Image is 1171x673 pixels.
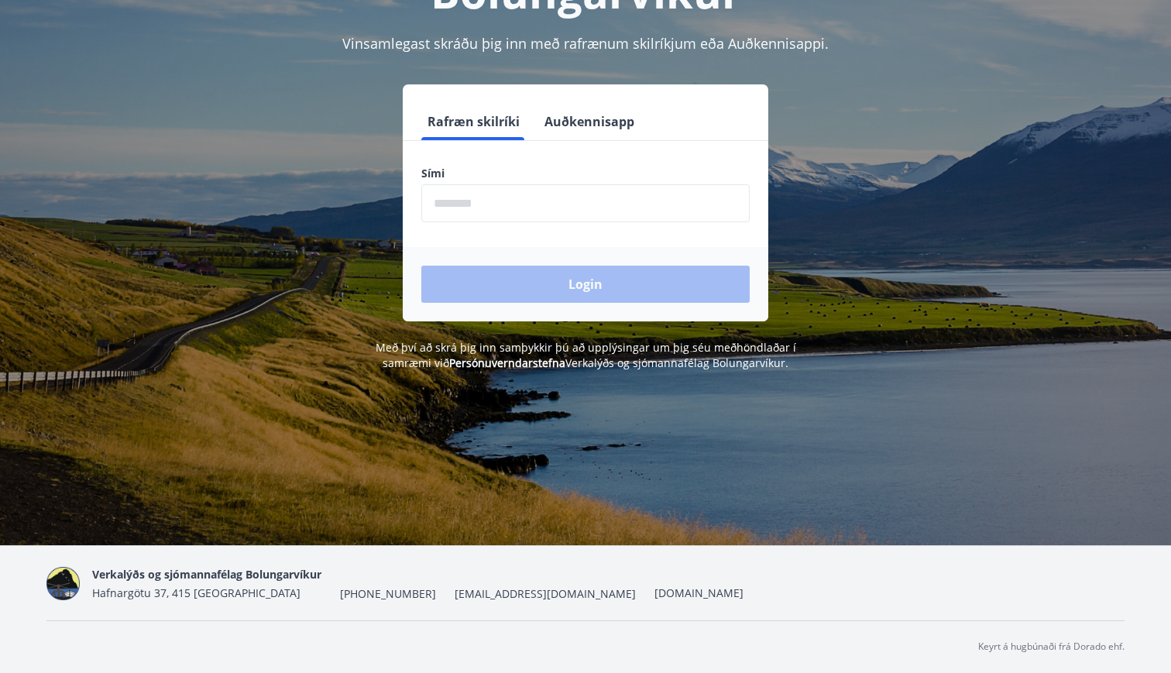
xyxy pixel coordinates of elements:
span: Verkalýðs og sjómannafélag Bolungarvíkur [92,567,321,582]
button: Auðkennisapp [538,103,640,140]
a: [DOMAIN_NAME] [654,585,743,600]
a: Persónuverndarstefna [449,355,565,370]
span: Með því að skrá þig inn samþykkir þú að upplýsingar um þig séu meðhöndlaðar í samræmi við Verkalý... [376,340,796,370]
label: Sími [421,166,750,181]
img: Y5n7CkIoRvKKEd9I926jDlVuWCzjgAo8AnzWJrkA.png [46,567,80,600]
p: Keyrt á hugbúnaði frá Dorado ehf. [978,640,1125,654]
button: Rafræn skilríki [421,103,526,140]
span: [PHONE_NUMBER] [340,586,436,602]
span: Vinsamlegast skráðu þig inn með rafrænum skilríkjum eða Auðkennisappi. [342,34,829,53]
span: Hafnargötu 37, 415 [GEOGRAPHIC_DATA] [92,585,300,600]
span: [EMAIL_ADDRESS][DOMAIN_NAME] [455,586,636,602]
